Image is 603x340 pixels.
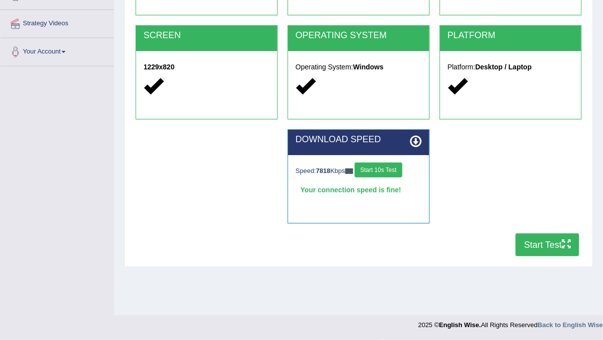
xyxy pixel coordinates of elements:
h5: Platform: [448,63,574,71]
strong: English Wise. [439,321,481,329]
a: Your Account [0,38,114,63]
h2: OPERATING SYSTEM [296,31,422,41]
div: 2025 © All Rights Reserved [418,315,603,330]
button: Start Test [516,233,579,256]
h5: Operating System: [296,63,422,71]
strong: 7818 [316,167,330,174]
h2: DOWNLOAD SPEED [296,135,422,145]
a: Strategy Videos [0,10,114,35]
strong: Desktop / Laptop [475,63,532,71]
div: Speed: Kbps [296,163,422,180]
strong: 1229x820 [144,63,174,71]
div: Your connection speed is fine! [296,182,422,197]
img: ajax-loader-fb-connection.gif [345,169,353,174]
a: Back to English Wise [538,321,603,329]
strong: Windows [353,63,383,71]
button: Start 10s Test [355,163,402,177]
h2: SCREEN [144,31,270,41]
h2: PLATFORM [448,31,574,41]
